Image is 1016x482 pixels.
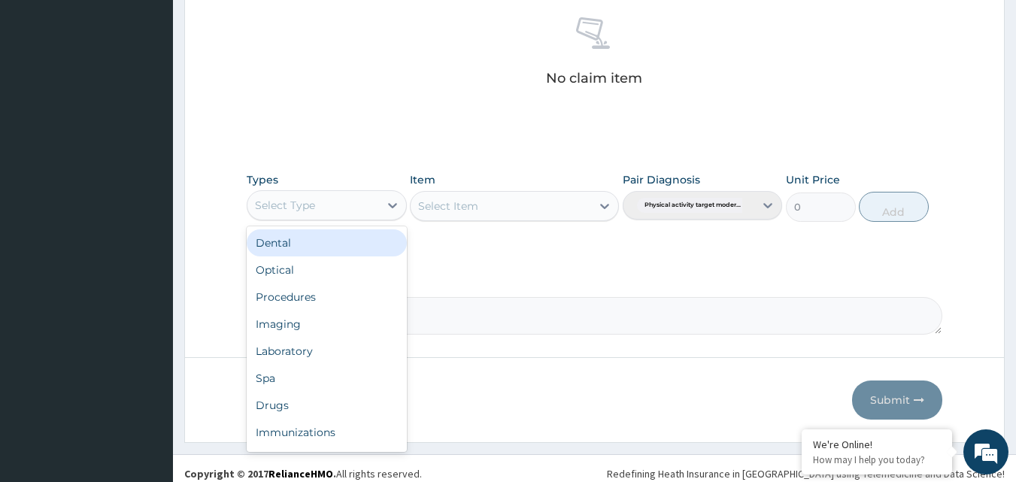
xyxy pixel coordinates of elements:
p: How may I help you today? [813,453,941,466]
textarea: Type your message and hit 'Enter' [8,322,287,374]
span: We're online! [87,145,208,297]
label: Comment [247,276,943,289]
div: We're Online! [813,438,941,451]
label: Unit Price [786,172,840,187]
button: Add [859,192,929,222]
div: Chat with us now [78,84,253,104]
div: Immunizations [247,419,407,446]
label: Pair Diagnosis [623,172,700,187]
div: Others [247,446,407,473]
label: Item [410,172,435,187]
div: Spa [247,365,407,392]
div: Minimize live chat window [247,8,283,44]
img: d_794563401_company_1708531726252_794563401 [28,75,61,113]
div: Optical [247,256,407,283]
p: No claim item [546,71,642,86]
div: Imaging [247,311,407,338]
div: Dental [247,229,407,256]
button: Submit [852,380,942,420]
strong: Copyright © 2017 . [184,467,336,480]
div: Laboratory [247,338,407,365]
div: Select Type [255,198,315,213]
a: RelianceHMO [268,467,333,480]
div: Procedures [247,283,407,311]
label: Types [247,174,278,186]
div: Drugs [247,392,407,419]
div: Redefining Heath Insurance in [GEOGRAPHIC_DATA] using Telemedicine and Data Science! [607,466,1005,481]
